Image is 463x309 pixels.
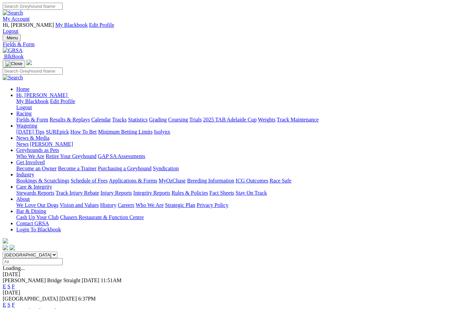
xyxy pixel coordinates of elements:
a: Stay On Track [236,190,267,196]
a: GAP SA Assessments [98,153,145,159]
div: About [16,202,460,208]
a: News [16,141,28,147]
img: GRSA [3,47,23,54]
a: Grading [149,117,167,122]
input: Select date [3,258,63,265]
span: [DATE] [82,277,99,283]
div: Racing [16,117,460,123]
a: Edit Profile [89,22,114,28]
span: [GEOGRAPHIC_DATA] [3,296,58,302]
a: Rules & Policies [172,190,208,196]
div: Greyhounds as Pets [16,153,460,159]
a: Login To Blackbook [16,227,61,232]
img: logo-grsa-white.png [26,60,32,65]
button: Toggle navigation [3,34,21,41]
span: Loading... [3,265,25,271]
div: Bar & Dining [16,214,460,220]
a: Privacy Policy [197,202,228,208]
a: Isolynx [154,129,170,135]
a: Industry [16,172,34,177]
a: Cash Up Your Club [16,214,59,220]
a: Fields & Form [3,41,460,47]
a: Greyhounds as Pets [16,147,59,153]
a: Track Injury Rebate [56,190,99,196]
a: Strategic Plan [165,202,195,208]
div: [DATE] [3,290,460,296]
a: Tracks [112,117,127,122]
span: 6:37PM [78,296,96,302]
a: Syndication [153,166,179,171]
a: Results & Replays [49,117,90,122]
span: 11:51AM [101,277,122,283]
img: twitter.svg [9,245,15,250]
a: About [16,196,30,202]
a: S [7,302,11,308]
a: Become an Owner [16,166,57,171]
a: News & Media [16,135,49,141]
a: Hi, [PERSON_NAME] [16,92,69,98]
a: SUREpick [46,129,69,135]
a: Logout [16,104,32,110]
span: [PERSON_NAME] Bridge Straight [3,277,80,283]
a: Home [16,86,29,92]
div: Care & Integrity [16,190,460,196]
a: How To Bet [71,129,97,135]
a: Weights [258,117,276,122]
div: Industry [16,178,460,184]
a: Bookings & Scratchings [16,178,69,184]
a: Edit Profile [50,98,75,104]
a: Injury Reports [100,190,132,196]
a: Trials [189,117,202,122]
div: News & Media [16,141,460,147]
a: 2025 TAB Adelaide Cup [203,117,257,122]
span: Hi, [PERSON_NAME] [3,22,54,28]
a: Contact GRSA [16,220,49,226]
span: Menu [7,35,18,40]
div: My Account [3,22,460,34]
div: Hi, [PERSON_NAME] [16,98,460,111]
a: S [7,284,11,289]
a: E [3,284,6,289]
a: Minimum Betting Limits [98,129,153,135]
a: Integrity Reports [133,190,170,196]
a: [DATE] Tips [16,129,44,135]
img: Close [5,61,22,66]
a: Careers [118,202,134,208]
span: Hi, [PERSON_NAME] [16,92,67,98]
img: logo-grsa-white.png [3,238,8,244]
a: BlkBook [3,54,24,59]
a: My Blackbook [55,22,88,28]
a: Track Maintenance [277,117,319,122]
a: Applications & Forms [109,178,157,184]
a: F [12,302,15,308]
a: Calendar [91,117,111,122]
a: Fact Sheets [209,190,234,196]
a: Vision and Values [60,202,99,208]
a: ICG Outcomes [236,178,268,184]
a: F [12,284,15,289]
a: [PERSON_NAME] [30,141,73,147]
a: Purchasing a Greyhound [98,166,152,171]
a: Chasers Restaurant & Function Centre [60,214,144,220]
span: BlkBook [4,54,24,59]
img: Search [3,10,23,16]
a: Who We Are [16,153,44,159]
input: Search [3,67,63,75]
a: Schedule of Fees [71,178,107,184]
a: My Account [3,16,30,22]
a: Wagering [16,123,37,129]
a: Get Involved [16,159,45,165]
a: My Blackbook [16,98,49,104]
div: Wagering [16,129,460,135]
img: facebook.svg [3,245,8,250]
a: Breeding Information [187,178,234,184]
a: MyOzChase [159,178,186,184]
span: [DATE] [59,296,77,302]
a: Coursing [168,117,188,122]
a: History [100,202,116,208]
a: E [3,302,6,308]
a: Logout [3,28,18,34]
a: Bar & Dining [16,208,46,214]
a: Race Safe [269,178,291,184]
img: Search [3,75,23,81]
